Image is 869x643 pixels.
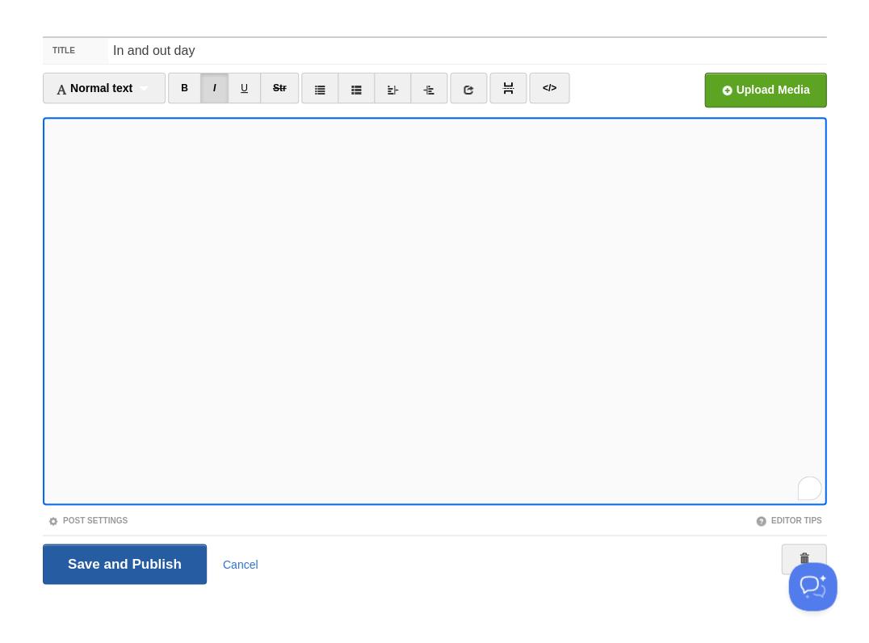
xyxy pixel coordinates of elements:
a: Str [260,73,300,103]
iframe: Help Scout Beacon - Open [788,562,837,611]
a: I [200,73,229,103]
span: Normal text [56,82,132,95]
del: Str [273,82,287,94]
a: U [228,73,261,103]
a: </> [529,73,569,103]
a: Post Settings [48,515,128,524]
label: Title [43,38,108,64]
input: Save and Publish [43,544,207,584]
img: pagebreak-icon.png [502,82,514,94]
a: B [168,73,201,103]
a: Cancel [223,557,258,570]
a: Editor Tips [755,515,821,524]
